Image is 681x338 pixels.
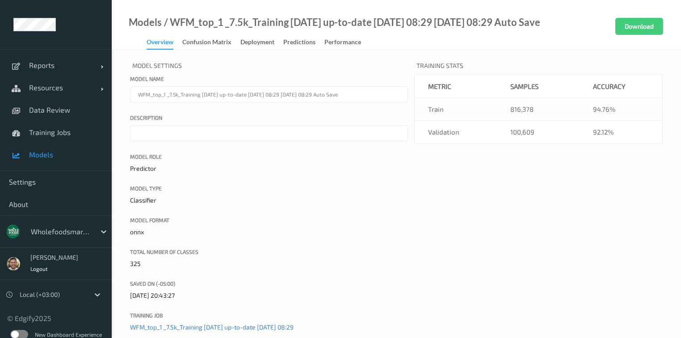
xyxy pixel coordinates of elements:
th: Accuracy [580,75,662,98]
a: Deployment [240,36,283,49]
td: 100,609 [497,121,580,144]
p: Training Stats [414,59,663,75]
p: Model Settings [130,59,408,75]
p: Predictor [130,164,408,173]
div: / WFM_top_1 _7.5k_Training [DATE] up-to-date [DATE] 08:29 [DATE] 08:29 Auto Save [162,18,540,27]
button: Download [615,18,663,35]
div: Overview [147,38,173,50]
td: 816,378 [497,98,580,121]
label: Model Type [130,184,408,192]
label: Training Job [130,311,408,319]
label: Total number of classes [130,248,408,256]
div: Performance [324,38,361,49]
p: [DATE] 20:43:27 [130,291,408,300]
label: Model Format [130,216,408,224]
p: onnx [130,228,408,237]
th: Samples [497,75,580,98]
label: Model Role [130,152,408,161]
label: Description [130,114,408,122]
a: Overview [147,36,182,50]
p: Classifier [130,196,408,205]
label: Model name [130,75,408,83]
div: Deployment [240,38,274,49]
th: metric [414,75,497,98]
div: Confusion matrix [182,38,231,49]
a: Performance [324,36,370,49]
td: 94.76% [580,98,662,121]
a: Confusion matrix [182,36,240,49]
td: Train [414,98,497,121]
label: Saved On (-05:00) [130,279,408,287]
a: Models [129,18,162,27]
div: Predictions [283,38,315,49]
td: 92.12% [580,121,662,144]
td: Validation [414,121,497,144]
a: WFM_top_1 _7.5k_Training [DATE] up-to-date [DATE] 08:29 [130,323,294,331]
a: Predictions [283,36,324,49]
p: 325 [130,259,408,268]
